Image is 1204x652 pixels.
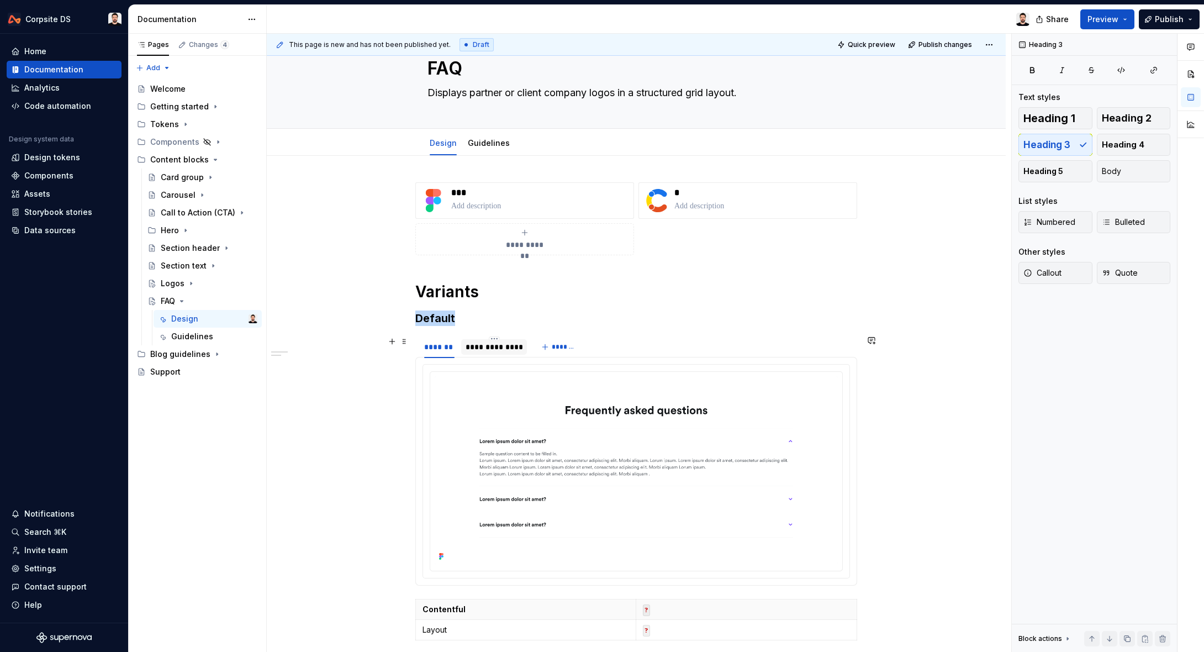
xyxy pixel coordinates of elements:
[24,527,66,538] div: Search ⌘K
[643,604,650,616] code: ?
[150,101,209,112] div: Getting started
[24,170,73,181] div: Components
[1018,160,1092,182] button: Heading 5
[24,188,50,199] div: Assets
[143,257,262,275] a: Section text
[1018,211,1092,233] button: Numbered
[133,151,262,169] div: Content blocks
[133,133,262,151] div: Components
[161,243,220,254] div: Section header
[7,43,122,60] a: Home
[143,186,262,204] a: Carousel
[643,625,650,637] code: ?
[415,282,857,302] h1: Variants
[150,366,181,377] div: Support
[9,135,74,144] div: Design system data
[1018,634,1062,643] div: Block actions
[7,149,122,166] a: Design tokens
[143,169,262,186] a: Card group
[24,581,87,592] div: Contact support
[7,596,122,614] button: Help
[1018,631,1072,646] div: Block actions
[1023,217,1075,228] span: Numbered
[24,46,46,57] div: Home
[161,225,179,236] div: Hero
[189,40,229,49] div: Changes
[171,331,213,342] div: Guidelines
[150,349,210,360] div: Blog guidelines
[161,172,204,183] div: Card group
[137,40,169,49] div: Pages
[24,225,76,236] div: Data sources
[430,138,457,148] a: Design
[425,55,843,82] textarea: FAQ
[161,190,196,201] div: Carousel
[905,37,977,52] button: Publish changes
[1023,166,1063,177] span: Heading 5
[24,101,91,112] div: Code automation
[1023,267,1062,278] span: Callout
[1102,267,1138,278] span: Quote
[1018,92,1060,103] div: Text styles
[150,119,179,130] div: Tokens
[468,138,510,148] a: Guidelines
[415,311,857,326] h3: Default
[289,40,451,49] span: This page is new and has not been published yet.
[161,278,184,289] div: Logos
[420,187,447,214] img: 600a6a5d-384a-4919-ae54-ad8c4a961593.svg
[1046,14,1069,25] span: Share
[1018,107,1092,129] button: Heading 1
[150,154,209,165] div: Content blocks
[1097,134,1171,156] button: Heading 4
[133,80,262,381] div: Page tree
[643,187,670,214] img: 8b6f384c-4acd-4bd7-b9fb-cfd4338d3bf2.svg
[463,131,514,154] div: Guidelines
[7,505,122,523] button: Notifications
[133,80,262,98] a: Welcome
[1102,113,1152,124] span: Heading 2
[7,97,122,115] a: Code automation
[143,239,262,257] a: Section header
[423,364,850,579] section-item: Desktop
[171,313,198,324] div: Design
[1102,217,1145,228] span: Bulleted
[1080,9,1134,29] button: Preview
[143,292,262,310] a: FAQ
[161,296,175,307] div: FAQ
[1097,107,1171,129] button: Heading 2
[7,578,122,596] button: Contact support
[1155,14,1184,25] span: Publish
[138,14,242,25] div: Documentation
[1097,262,1171,284] button: Quote
[24,563,56,574] div: Settings
[7,79,122,97] a: Analytics
[24,545,67,556] div: Invite team
[36,632,92,643] svg: Supernova Logo
[24,82,60,93] div: Analytics
[2,7,126,31] button: Corpsite DSCh'an
[108,13,122,26] img: Ch'an
[7,185,122,203] a: Assets
[249,314,257,323] img: Ch'an
[425,131,461,154] div: Design
[1018,262,1092,284] button: Callout
[423,604,629,615] p: Contentful
[161,207,235,218] div: Call to Action (CTA)
[848,40,895,49] span: Quick preview
[473,40,489,49] span: Draft
[7,61,122,78] a: Documentation
[24,600,42,611] div: Help
[918,40,972,49] span: Publish changes
[25,14,71,25] div: Corpsite DS
[24,64,83,75] div: Documentation
[1102,166,1121,177] span: Body
[1097,211,1171,233] button: Bulleted
[1102,139,1144,150] span: Heading 4
[150,83,186,94] div: Welcome
[7,560,122,577] a: Settings
[154,328,262,345] a: Guidelines
[1030,9,1076,29] button: Share
[133,363,262,381] a: Support
[7,541,122,559] a: Invite team
[1139,9,1200,29] button: Publish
